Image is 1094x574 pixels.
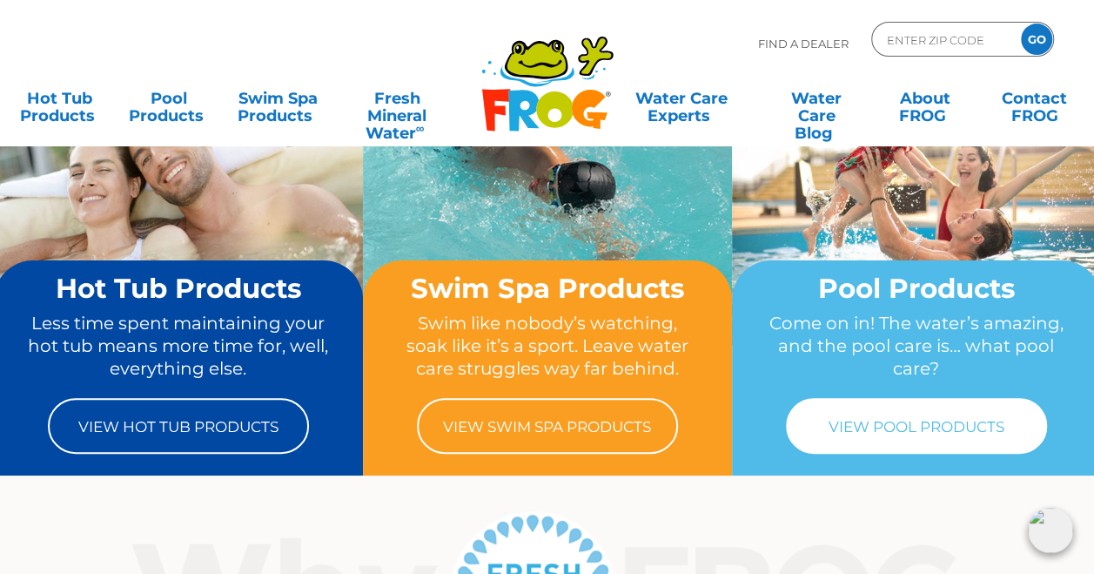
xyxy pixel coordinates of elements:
[416,121,425,135] sup: ∞
[27,273,330,303] h2: Hot Tub Products
[765,312,1068,381] p: Come on in! The water’s amazing, and the pool care is… what pool care?
[48,398,309,454] a: View Hot Tub Products
[774,81,858,116] a: Water CareBlog
[27,312,330,381] p: Less time spent maintaining your hot tub means more time for, well, everything else.
[345,81,451,116] a: Fresh MineralWater∞
[758,22,849,65] p: Find A Dealer
[786,398,1047,454] a: View Pool Products
[1028,508,1073,553] img: openIcon
[765,273,1068,303] h2: Pool Products
[17,81,102,116] a: Hot TubProducts
[883,81,967,116] a: AboutFROG
[126,81,211,116] a: PoolProducts
[1021,24,1052,55] input: GO
[396,273,699,303] h2: Swim Spa Products
[363,69,732,345] img: home-banner-swim-spa-short
[612,81,749,116] a: Water CareExperts
[235,81,319,116] a: Swim SpaProducts
[992,81,1077,116] a: ContactFROG
[417,398,678,454] a: View Swim Spa Products
[396,312,699,381] p: Swim like nobody’s watching, soak like it’s a sport. Leave water care struggles way far behind.
[885,27,1003,52] input: Zip Code Form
